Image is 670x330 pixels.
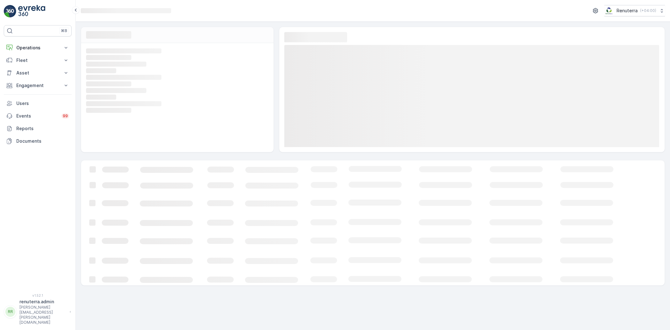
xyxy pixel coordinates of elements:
button: Renuterra(+04:00) [604,5,665,16]
div: RR [5,307,15,317]
button: Fleet [4,54,72,67]
button: Engagement [4,79,72,92]
p: Users [16,100,69,107]
button: Operations [4,41,72,54]
p: ( +04:00 ) [640,8,656,13]
p: ⌘B [61,28,67,33]
p: Documents [16,138,69,144]
p: 99 [63,113,68,118]
span: v 1.52.1 [4,294,72,297]
img: logo [4,5,16,18]
p: Fleet [16,57,59,63]
p: renuterra.admin [19,299,67,305]
p: Reports [16,125,69,132]
a: Documents [4,135,72,147]
a: Reports [4,122,72,135]
img: logo_light-DOdMpM7g.png [18,5,45,18]
img: Screenshot_2024-07-26_at_13.33.01.png [604,7,614,14]
button: Asset [4,67,72,79]
a: Users [4,97,72,110]
p: [PERSON_NAME][EMAIL_ADDRESS][PERSON_NAME][DOMAIN_NAME] [19,305,67,325]
a: Events99 [4,110,72,122]
p: Engagement [16,82,59,89]
p: Renuterra [617,8,638,14]
p: Asset [16,70,59,76]
button: RRrenuterra.admin[PERSON_NAME][EMAIL_ADDRESS][PERSON_NAME][DOMAIN_NAME] [4,299,72,325]
p: Operations [16,45,59,51]
p: Events [16,113,58,119]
